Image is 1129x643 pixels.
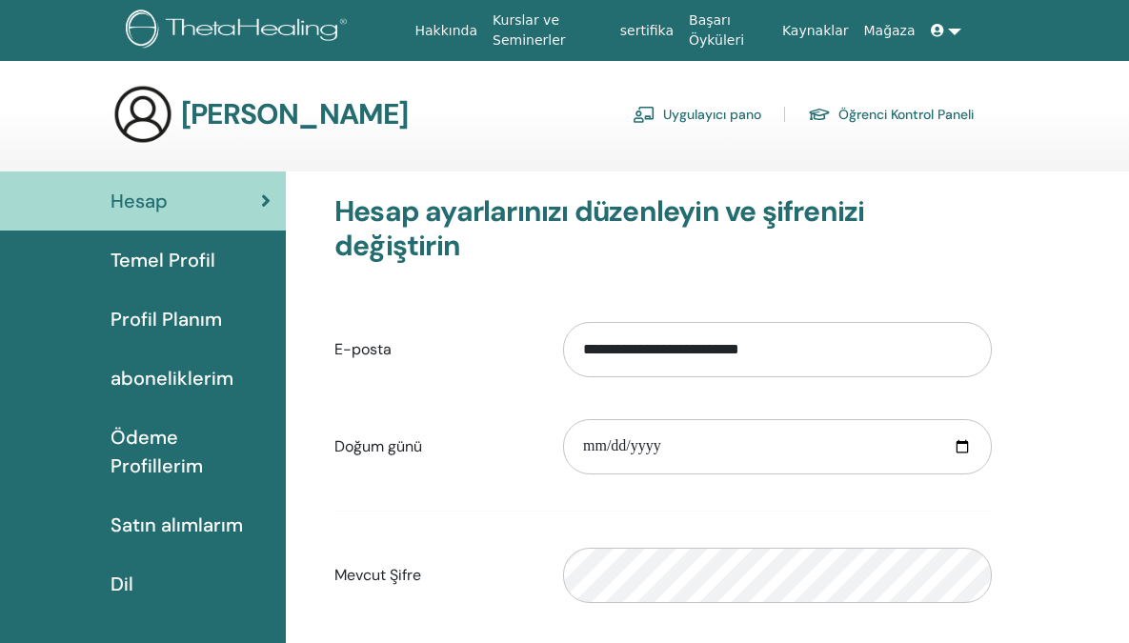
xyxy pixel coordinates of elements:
label: E-posta [320,332,549,368]
a: Uygulayıcı pano [633,99,761,130]
img: graduation-cap.svg [808,107,831,123]
span: Profil Planım [111,305,222,333]
img: chalkboard-teacher.svg [633,106,655,123]
a: Mağaza [856,13,922,49]
h3: Hesap ayarlarınızı düzenleyin ve şifrenizi değiştirin [334,194,992,263]
span: aboneliklerim [111,364,233,392]
span: Hesap [111,187,168,215]
label: Doğum günü [320,429,549,465]
a: Öğrenci Kontrol Paneli [808,99,974,130]
a: Hakkında [407,13,485,49]
a: Kurslar ve Seminerler [485,3,613,58]
img: logo.png [126,10,353,52]
span: Ödeme Profillerim [111,423,271,480]
a: sertifika [613,13,681,49]
span: Dil [111,570,133,598]
span: Temel Profil [111,246,215,274]
a: Kaynaklar [775,13,857,49]
a: Başarı Öyküleri [681,3,775,58]
label: Mevcut Şifre [320,557,549,593]
span: Satın alımlarım [111,511,243,539]
h3: [PERSON_NAME] [181,97,409,131]
img: generic-user-icon.jpg [112,84,173,145]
